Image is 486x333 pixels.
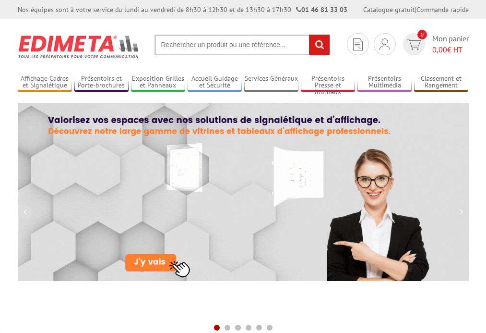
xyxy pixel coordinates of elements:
[407,39,421,50] img: devis rapide
[432,44,469,55] span: € HT
[414,74,468,90] a: Classement et Rangement
[363,5,469,14] div: |
[154,35,330,55] input: Rechercher un produit ou une référence...
[301,74,355,90] a: Présentoirs Presse et Journaux
[244,74,298,90] a: Services Généraux
[18,74,72,90] a: Affichage Cadres et Signalétique
[416,5,469,14] a: Commande rapide
[188,74,242,90] a: Accueil Guidage et Sécurité
[18,5,347,14] div: Nos équipes sont à votre service du lundi au vendredi de 8h30 à 12h30 et de 13h30 à 17h30
[74,74,129,90] a: Présentoirs et Porte-brochures
[401,33,469,55] a: devis rapide 0 Mon panier 0,00€ HT
[363,5,415,14] a: Catalogue gratuit
[357,74,412,90] a: Présentoirs Multimédia
[432,33,469,55] span: Mon panier
[379,38,390,50] img: devis rapide
[353,38,363,50] img: devis rapide
[131,74,185,90] a: Exposition Grilles et Panneaux
[18,29,140,64] img: Présentoir, panneau, stand - Edimeta - PLV, affichage, mobilier bureau, entreprise
[309,35,330,55] input: rechercher
[296,5,347,14] strong: 01 46 81 33 03
[417,30,427,39] span: 0
[432,45,447,54] span: 0,00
